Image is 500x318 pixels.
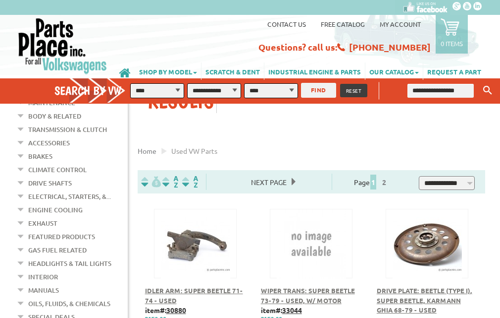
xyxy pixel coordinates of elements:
a: Engine Cooling [28,203,83,216]
a: 2 [380,178,389,187]
a: Idler Arm: Super Beetle 71-74 - Used [145,286,243,305]
a: Drive Shafts [28,177,72,190]
u: 33044 [282,306,302,315]
a: Manuals [28,284,59,297]
b: item#: [261,306,302,315]
a: Home [138,146,156,155]
a: Interior [28,270,58,283]
a: Wiper Trans: Super Beetle 73-79 - Used, w/ Motor [261,286,355,305]
a: SCRATCH & DENT [201,63,264,80]
a: INDUSTRIAL ENGINE & PARTS [264,63,365,80]
a: SHOP BY MODEL [135,63,201,80]
button: RESET [340,84,368,97]
a: Oils, Fluids, & Chemicals [28,297,110,310]
a: Climate Control [28,163,87,176]
p: 0 items [441,39,463,48]
b: item#: [145,306,186,315]
img: Sort by Sales Rank [180,176,200,188]
div: Page [332,174,412,190]
a: Accessories [28,136,70,149]
a: 0 items [436,15,468,54]
span: 1 [370,175,376,190]
a: Free Catalog [321,20,365,28]
a: OUR CATALOG [365,63,423,80]
a: Next Page [246,178,292,187]
a: My Account [380,20,421,28]
h4: Search by VW [54,83,132,98]
a: Exhaust [28,217,57,230]
a: Transmission & Clutch [28,123,107,136]
span: RESET [346,87,362,94]
button: FIND [301,83,336,98]
a: Brakes [28,150,52,163]
a: Headlights & Tail Lights [28,257,111,270]
img: Parts Place Inc! [17,17,108,74]
a: Contact us [267,20,306,28]
span: Next Page [246,175,292,190]
a: Gas Fuel Related [28,244,87,256]
img: Sort by Headline [160,176,180,188]
button: Keyword Search [480,82,495,99]
a: Drive Plate: Beetle (Type I), Super Beetle, Karmann Ghia 68-79 - Used [377,286,472,314]
a: Body & Related [28,110,81,123]
a: Electrical, Starters, &... [28,190,111,203]
img: filterpricelow.svg [141,176,161,188]
a: REQUEST A PART [423,63,485,80]
u: 30880 [166,306,186,315]
a: Featured Products [28,230,95,243]
span: used VW parts [171,146,217,155]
